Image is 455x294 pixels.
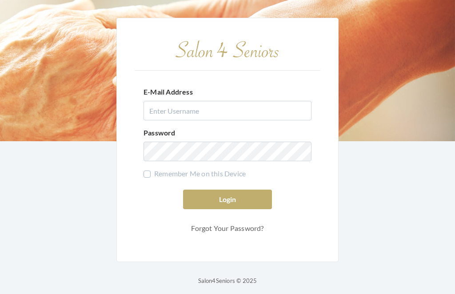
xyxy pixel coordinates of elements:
[183,220,272,237] a: Forgot Your Password?
[170,36,285,63] img: Salon 4 Seniors
[144,127,176,138] label: Password
[183,190,272,209] button: Login
[144,168,246,179] label: Remember Me on this Device
[144,87,193,97] label: E-Mail Address
[198,275,257,286] p: Salon4Seniors © 2025
[144,101,311,120] input: Enter Username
